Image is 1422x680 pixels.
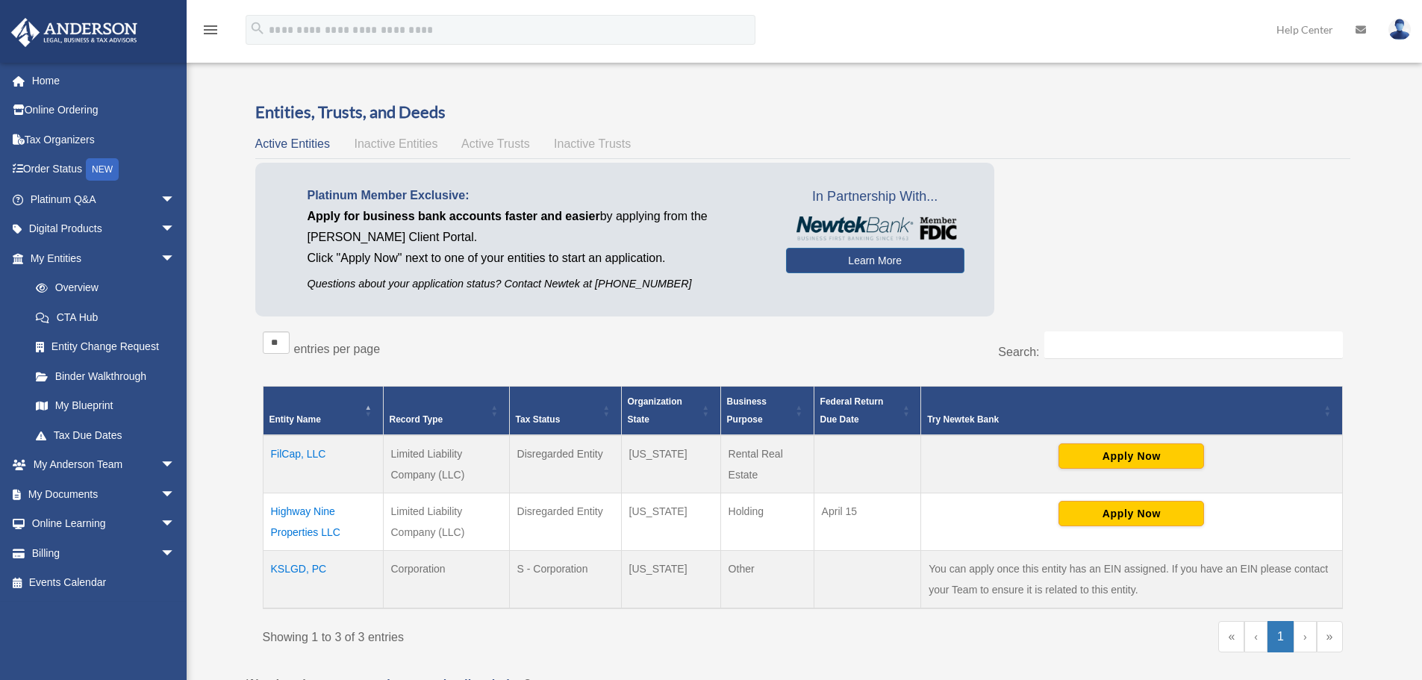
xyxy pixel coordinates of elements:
span: arrow_drop_down [160,479,190,510]
a: menu [202,26,219,39]
span: Business Purpose [727,396,767,425]
a: Events Calendar [10,568,198,598]
td: Corporation [383,551,509,609]
a: Online Ordering [10,96,198,125]
td: Disregarded Entity [509,435,621,493]
a: Entity Change Request [21,332,190,362]
a: Tax Organizers [10,125,198,155]
a: 1 [1267,621,1294,652]
a: Billingarrow_drop_down [10,538,198,568]
a: Online Learningarrow_drop_down [10,509,198,539]
span: Record Type [390,414,443,425]
div: NEW [86,158,119,181]
td: Other [720,551,814,609]
span: arrow_drop_down [160,243,190,274]
th: Try Newtek Bank : Activate to sort [921,387,1342,436]
i: menu [202,21,219,39]
th: Record Type: Activate to sort [383,387,509,436]
span: Apply for business bank accounts faster and easier [308,210,600,222]
td: Highway Nine Properties LLC [263,493,383,551]
td: Limited Liability Company (LLC) [383,435,509,493]
span: Entity Name [269,414,321,425]
span: Active Entities [255,137,330,150]
th: Tax Status: Activate to sort [509,387,621,436]
a: Learn More [786,248,964,273]
img: NewtekBankLogoSM.png [793,216,957,240]
a: My Blueprint [21,391,190,421]
th: Federal Return Due Date: Activate to sort [814,387,921,436]
a: Home [10,66,198,96]
td: Holding [720,493,814,551]
span: arrow_drop_down [160,450,190,481]
td: [US_STATE] [621,493,720,551]
p: by applying from the [PERSON_NAME] Client Portal. [308,206,764,248]
a: Previous [1244,621,1267,652]
a: My Anderson Teamarrow_drop_down [10,450,198,480]
a: Tax Due Dates [21,420,190,450]
th: Entity Name: Activate to invert sorting [263,387,383,436]
th: Organization State: Activate to sort [621,387,720,436]
td: [US_STATE] [621,435,720,493]
span: Active Trusts [461,137,530,150]
h3: Entities, Trusts, and Deeds [255,101,1350,124]
a: Order StatusNEW [10,155,198,185]
label: Search: [998,346,1039,358]
a: Binder Walkthrough [21,361,190,391]
td: April 15 [814,493,921,551]
a: First [1218,621,1244,652]
div: Showing 1 to 3 of 3 entries [263,621,792,648]
i: search [249,20,266,37]
div: Try Newtek Bank [927,411,1319,428]
label: entries per page [294,343,381,355]
button: Apply Now [1058,443,1204,469]
span: In Partnership With... [786,185,964,209]
a: Overview [21,273,183,303]
a: My Documentsarrow_drop_down [10,479,198,509]
a: Digital Productsarrow_drop_down [10,214,198,244]
p: Platinum Member Exclusive: [308,185,764,206]
a: My Entitiesarrow_drop_down [10,243,190,273]
p: Click "Apply Now" next to one of your entities to start an application. [308,248,764,269]
td: KSLGD, PC [263,551,383,609]
td: Limited Liability Company (LLC) [383,493,509,551]
td: FilCap, LLC [263,435,383,493]
span: Inactive Entities [354,137,437,150]
span: Federal Return Due Date [820,396,884,425]
span: arrow_drop_down [160,509,190,540]
img: Anderson Advisors Platinum Portal [7,18,142,47]
td: S - Corporation [509,551,621,609]
span: Tax Status [516,414,561,425]
span: Inactive Trusts [554,137,631,150]
span: arrow_drop_down [160,214,190,245]
th: Business Purpose: Activate to sort [720,387,814,436]
td: You can apply once this entity has an EIN assigned. If you have an EIN please contact your Team t... [921,551,1342,609]
td: [US_STATE] [621,551,720,609]
span: Organization State [628,396,682,425]
td: Rental Real Estate [720,435,814,493]
a: Platinum Q&Aarrow_drop_down [10,184,198,214]
td: Disregarded Entity [509,493,621,551]
a: CTA Hub [21,302,190,332]
button: Apply Now [1058,501,1204,526]
p: Questions about your application status? Contact Newtek at [PHONE_NUMBER] [308,275,764,293]
span: arrow_drop_down [160,184,190,215]
img: User Pic [1388,19,1411,40]
span: arrow_drop_down [160,538,190,569]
